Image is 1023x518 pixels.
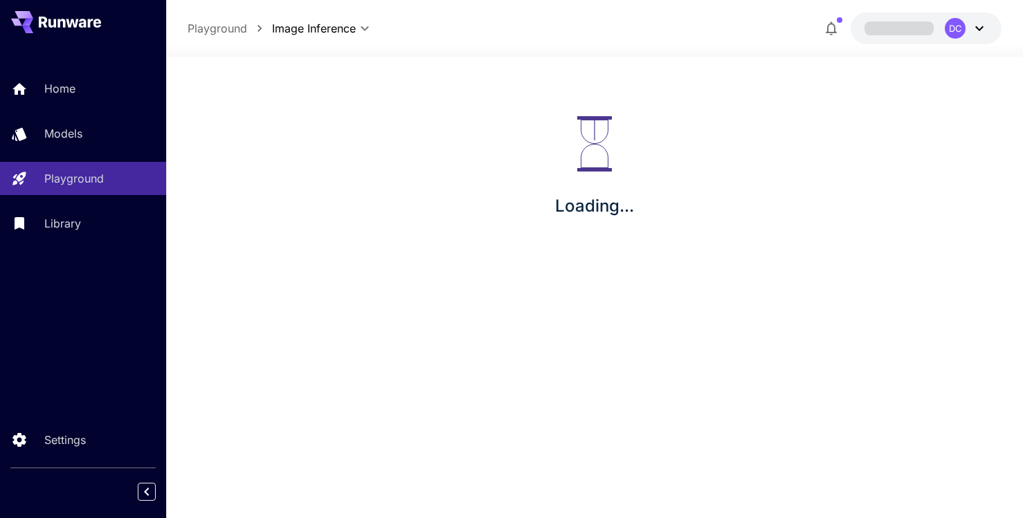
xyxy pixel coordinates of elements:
[555,194,634,219] p: Loading...
[188,20,247,37] a: Playground
[44,215,81,232] p: Library
[945,18,966,39] div: DC
[148,479,166,504] div: Collapse sidebar
[44,170,104,187] p: Playground
[44,125,82,142] p: Models
[44,80,75,97] p: Home
[272,20,356,37] span: Image Inference
[188,20,272,37] nav: breadcrumb
[851,12,1002,44] button: DC
[138,483,156,501] button: Collapse sidebar
[44,432,86,448] p: Settings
